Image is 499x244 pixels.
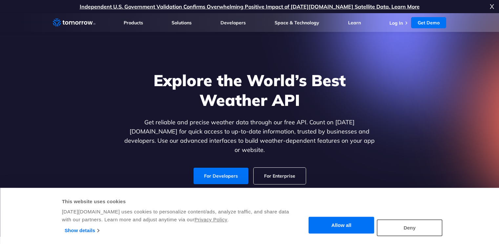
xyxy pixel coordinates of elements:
h1: Explore the World’s Best Weather API [123,70,376,110]
a: Get Demo [411,17,446,28]
a: Space & Technology [275,20,319,26]
a: Products [124,20,143,26]
a: Privacy Policy [195,217,227,222]
a: Developers [220,20,246,26]
p: Get reliable and precise weather data through our free API. Count on [DATE][DOMAIN_NAME] for quic... [123,118,376,155]
a: For Developers [194,168,248,184]
button: Deny [377,219,443,236]
a: Independent U.S. Government Validation Confirms Overwhelming Positive Impact of [DATE][DOMAIN_NAM... [80,3,420,10]
div: This website uses cookies [62,198,290,206]
a: Solutions [172,20,192,26]
a: For Enterprise [254,168,306,184]
div: [DATE][DOMAIN_NAME] uses cookies to personalize content/ads, analyze traffic, and share data with... [62,208,290,224]
a: Show details [65,226,99,235]
a: Learn [348,20,361,26]
button: Allow all [309,217,374,234]
a: Log In [389,20,403,26]
a: Home link [53,18,95,28]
